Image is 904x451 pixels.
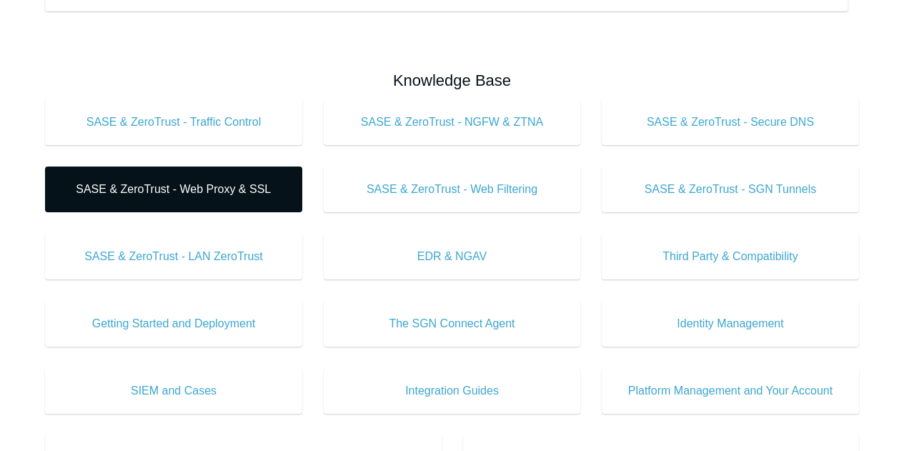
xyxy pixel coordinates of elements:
span: EDR & NGAV [345,248,560,265]
span: SASE & ZeroTrust - Web Filtering [345,181,560,198]
a: Platform Management and Your Account [602,368,859,414]
a: SASE & ZeroTrust - Secure DNS [602,99,859,145]
a: The SGN Connect Agent [324,301,581,347]
span: SASE & ZeroTrust - Secure DNS [623,114,838,131]
a: Integration Guides [324,368,581,414]
span: The SGN Connect Agent [345,315,560,332]
span: Getting Started and Deployment [66,315,281,332]
span: Platform Management and Your Account [623,382,838,400]
span: SASE & ZeroTrust - SGN Tunnels [623,181,838,198]
span: SASE & ZeroTrust - Traffic Control [66,114,281,131]
span: Identity Management [623,315,838,332]
span: SASE & ZeroTrust - LAN ZeroTrust [66,248,281,265]
a: Third Party & Compatibility [602,234,859,279]
span: Third Party & Compatibility [623,248,838,265]
a: SASE & ZeroTrust - SGN Tunnels [602,167,859,212]
a: Getting Started and Deployment [45,301,302,347]
span: SIEM and Cases [66,382,281,400]
span: SASE & ZeroTrust - Web Proxy & SSL [66,181,281,198]
h2: Knowledge Base [45,69,859,92]
a: SASE & ZeroTrust - Web Proxy & SSL [45,167,302,212]
a: EDR & NGAV [324,234,581,279]
a: SASE & ZeroTrust - Web Filtering [324,167,581,212]
span: SASE & ZeroTrust - NGFW & ZTNA [345,114,560,131]
span: Integration Guides [345,382,560,400]
a: SASE & ZeroTrust - Traffic Control [45,99,302,145]
a: SASE & ZeroTrust - NGFW & ZTNA [324,99,581,145]
a: SASE & ZeroTrust - LAN ZeroTrust [45,234,302,279]
a: SIEM and Cases [45,368,302,414]
a: Identity Management [602,301,859,347]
